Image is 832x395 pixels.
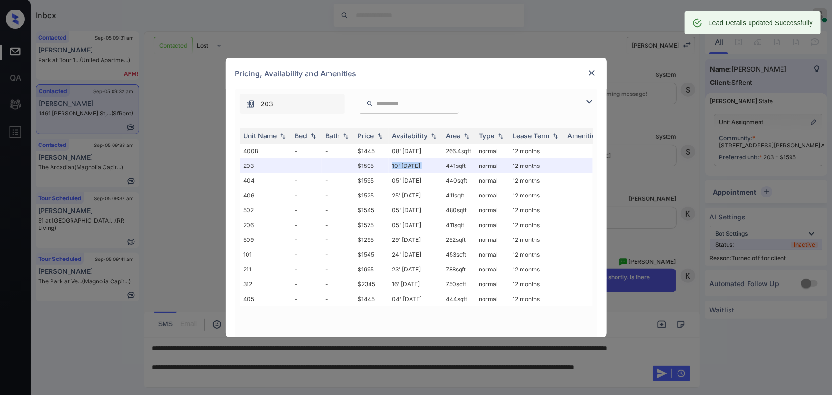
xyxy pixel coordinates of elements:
td: 453 sqft [442,247,475,262]
td: 509 [240,232,291,247]
img: sorting [551,133,560,139]
div: Availability [392,132,428,140]
td: normal [475,188,509,203]
td: 16' [DATE] [389,277,442,291]
img: sorting [429,133,439,139]
td: 24' [DATE] [389,247,442,262]
td: 12 months [509,203,564,218]
td: normal [475,144,509,158]
td: - [322,218,354,232]
td: $1545 [354,203,389,218]
img: sorting [496,133,505,139]
td: normal [475,203,509,218]
td: $1525 [354,188,389,203]
td: 10' [DATE] [389,158,442,173]
td: 444 sqft [442,291,475,306]
img: icon-zuma [584,96,595,107]
td: normal [475,277,509,291]
td: 12 months [509,277,564,291]
td: normal [475,262,509,277]
td: 101 [240,247,291,262]
td: 480 sqft [442,203,475,218]
td: $1575 [354,218,389,232]
div: Bed [295,132,308,140]
td: 441 sqft [442,158,475,173]
td: normal [475,291,509,306]
td: - [322,291,354,306]
td: normal [475,158,509,173]
td: 12 months [509,247,564,262]
td: 406 [240,188,291,203]
td: normal [475,232,509,247]
div: Lease Term [513,132,550,140]
td: normal [475,173,509,188]
td: 211 [240,262,291,277]
td: 405 [240,291,291,306]
td: normal [475,247,509,262]
td: 312 [240,277,291,291]
td: normal [475,218,509,232]
td: 29' [DATE] [389,232,442,247]
td: 12 months [509,262,564,277]
img: sorting [462,133,472,139]
td: - [322,262,354,277]
td: 411 sqft [442,188,475,203]
div: Price [358,132,374,140]
td: 05' [DATE] [389,203,442,218]
td: - [322,173,354,188]
td: 23' [DATE] [389,262,442,277]
td: - [291,277,322,291]
td: - [291,232,322,247]
td: 502 [240,203,291,218]
td: - [322,188,354,203]
img: close [587,68,596,78]
td: 252 sqft [442,232,475,247]
td: - [322,203,354,218]
div: Bath [326,132,340,140]
td: - [322,232,354,247]
td: 411 sqft [442,218,475,232]
td: 750 sqft [442,277,475,291]
div: Unit Name [244,132,277,140]
td: 12 months [509,144,564,158]
span: 203 [261,99,274,109]
img: sorting [375,133,385,139]
td: 04' [DATE] [389,291,442,306]
td: 12 months [509,232,564,247]
td: - [291,247,322,262]
td: 404 [240,173,291,188]
td: $1595 [354,173,389,188]
td: $1995 [354,262,389,277]
img: sorting [341,133,350,139]
td: 12 months [509,173,564,188]
img: sorting [278,133,288,139]
td: 12 months [509,158,564,173]
td: - [291,173,322,188]
td: - [291,188,322,203]
div: Pricing, Availability and Amenities [226,58,607,89]
td: 25' [DATE] [389,188,442,203]
td: - [291,144,322,158]
td: - [291,291,322,306]
td: 12 months [509,291,564,306]
td: 788 sqft [442,262,475,277]
td: - [291,262,322,277]
td: 266.4 sqft [442,144,475,158]
td: - [322,277,354,291]
td: - [322,144,354,158]
td: $1545 [354,247,389,262]
img: icon-zuma [366,99,373,108]
img: icon-zuma [246,99,255,109]
td: 203 [240,158,291,173]
td: 05' [DATE] [389,173,442,188]
td: 440 sqft [442,173,475,188]
td: $1445 [354,291,389,306]
td: - [291,218,322,232]
img: sorting [308,133,318,139]
td: 12 months [509,188,564,203]
td: - [322,247,354,262]
td: $1445 [354,144,389,158]
td: 206 [240,218,291,232]
div: Type [479,132,495,140]
div: Lead Details updated Successfully [709,14,813,31]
